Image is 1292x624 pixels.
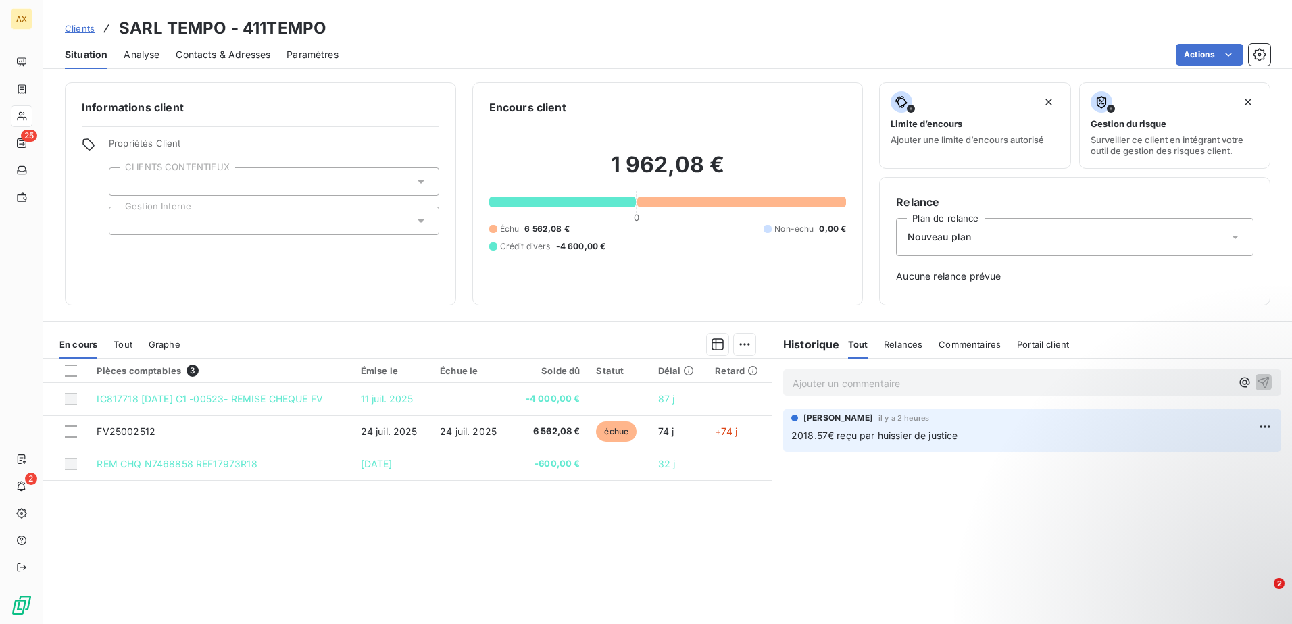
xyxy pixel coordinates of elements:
[658,425,674,437] span: 74 j
[97,425,155,437] span: FV25002512
[440,425,497,437] span: 24 juil. 2025
[119,16,326,41] h3: SARL TEMPO - 411TEMPO
[114,339,132,350] span: Tout
[520,425,580,438] span: 6 562,08 €
[1176,44,1243,66] button: Actions
[1091,134,1259,156] span: Surveiller ce client en intégrant votre outil de gestion des risques client.
[556,240,606,253] span: -4 600,00 €
[908,230,971,244] span: Nouveau plan
[11,594,32,616] img: Logo LeanPay
[97,393,322,405] span: IC817718 [DATE] C1 -00523- REMISE CHEQUE FV
[896,269,1253,283] span: Aucune relance prévue
[884,339,922,350] span: Relances
[361,393,414,405] span: 11 juil. 2025
[848,339,868,350] span: Tout
[658,458,676,469] span: 32 j
[120,215,131,227] input: Ajouter une valeur
[59,339,97,350] span: En cours
[109,138,439,157] span: Propriétés Client
[596,421,637,442] span: échue
[803,412,873,424] span: [PERSON_NAME]
[1246,578,1278,610] iframe: Intercom live chat
[21,130,37,142] span: 25
[1017,339,1069,350] span: Portail client
[524,223,570,235] span: 6 562,08 €
[634,212,639,223] span: 0
[361,365,424,376] div: Émise le
[489,151,847,192] h2: 1 962,08 €
[97,365,344,377] div: Pièces comptables
[939,339,1001,350] span: Commentaires
[489,99,566,115] h6: Encours client
[658,365,699,376] div: Délai
[1091,118,1166,129] span: Gestion du risque
[187,365,199,377] span: 3
[65,22,95,35] a: Clients
[82,99,439,115] h6: Informations client
[772,336,840,353] h6: Historique
[120,176,131,188] input: Ajouter une valeur
[520,457,580,471] span: -600,00 €
[25,473,37,485] span: 2
[287,48,339,61] span: Paramètres
[65,23,95,34] span: Clients
[1274,578,1285,589] span: 2
[891,134,1044,145] span: Ajouter une limite d’encours autorisé
[715,425,737,437] span: +74 j
[440,365,503,376] div: Échue le
[878,414,929,422] span: il y a 2 heures
[361,458,393,469] span: [DATE]
[879,82,1070,169] button: Limite d’encoursAjouter une limite d’encours autorisé
[500,240,551,253] span: Crédit divers
[774,223,814,235] span: Non-échu
[1079,82,1270,169] button: Gestion du risqueSurveiller ce client en intégrant votre outil de gestion des risques client.
[65,48,107,61] span: Situation
[500,223,520,235] span: Échu
[149,339,180,350] span: Graphe
[896,194,1253,210] h6: Relance
[819,223,846,235] span: 0,00 €
[361,425,418,437] span: 24 juil. 2025
[715,365,764,376] div: Retard
[658,393,675,405] span: 87 j
[520,392,580,406] span: -4 000,00 €
[596,365,641,376] div: Statut
[97,458,257,469] span: REM CHQ N7468858 REF17973R18
[891,118,962,129] span: Limite d’encours
[11,8,32,30] div: AX
[520,365,580,376] div: Solde dû
[124,48,159,61] span: Analyse
[791,430,958,441] span: 2018.57€ reçu par huissier de justice
[176,48,270,61] span: Contacts & Adresses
